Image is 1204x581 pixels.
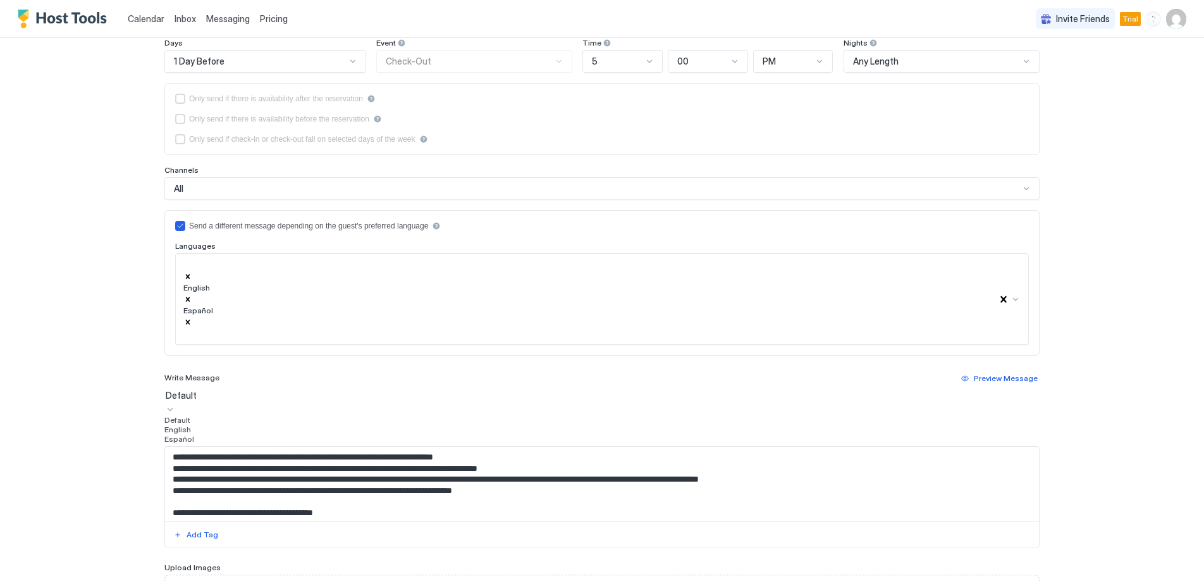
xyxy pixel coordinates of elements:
[974,373,1038,384] div: Preview Message
[164,38,183,47] span: Days
[13,538,43,568] iframe: Intercom live chat
[677,56,689,67] span: 00
[582,38,601,47] span: Time
[175,241,216,251] span: Languages
[183,293,213,304] div: Remove English
[164,373,219,382] span: Write Message
[164,434,194,444] span: Español
[164,415,190,425] span: Default
[175,134,1029,144] div: isLimited
[844,38,868,47] span: Nights
[1056,13,1110,25] span: Invite Friends
[763,56,776,67] span: PM
[1146,11,1161,27] div: menu
[164,563,221,572] span: Upload Images
[189,94,363,103] div: Only send if there is availability after the reservation
[164,165,199,175] span: Channels
[128,12,164,25] a: Calendar
[853,56,899,67] span: Any Length
[175,94,1029,104] div: afterReservation
[175,221,1029,231] div: languagesEnabled
[959,371,1040,386] button: Preview Message
[183,316,213,327] div: Remove Español
[164,425,191,434] span: English
[175,13,196,24] span: Inbox
[376,38,396,47] span: Event
[172,527,220,542] button: Add Tag
[166,390,197,401] span: Default
[206,12,250,25] a: Messaging
[183,306,213,315] span: Español
[189,115,369,123] div: Only send if there is availability before the reservation
[206,13,250,24] span: Messaging
[1166,9,1186,29] div: User profile
[183,283,210,292] span: English
[165,447,1039,522] textarea: Input Field
[175,12,196,25] a: Inbox
[175,114,1029,124] div: beforeReservation
[183,260,209,270] span: Default
[1122,13,1138,25] span: Trial
[187,529,218,540] div: Add Tag
[18,9,113,28] a: Host Tools Logo
[128,13,164,24] span: Calendar
[592,56,598,67] span: 5
[174,56,224,67] span: 1 Day Before
[183,270,213,282] div: Remove Default
[189,222,428,230] div: Send a different message depending on the guest's preferred language
[174,183,183,194] span: All
[260,13,288,25] span: Pricing
[189,135,415,144] div: Only send if check-in or check-out fall on selected days of the week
